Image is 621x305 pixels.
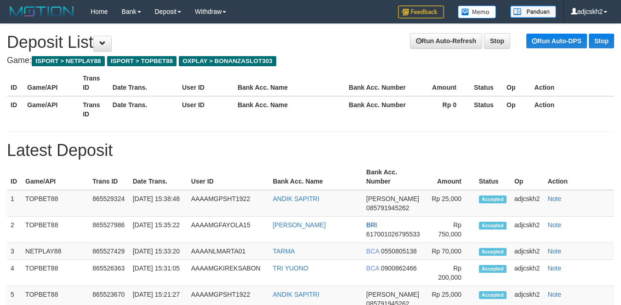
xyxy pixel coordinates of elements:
[7,243,22,260] td: 3
[547,291,561,298] a: Note
[188,243,269,260] td: AAAANLMARTA01
[345,70,415,96] th: Bank Acc. Number
[23,70,79,96] th: Game/API
[129,260,188,286] td: [DATE] 15:31:05
[89,190,129,217] td: 865529324
[32,56,105,66] span: ISPORT > NETPLAY88
[273,291,319,298] a: ANDIK SAPITRI
[179,56,276,66] span: OXPLAY > BONANZASLOT303
[511,260,544,286] td: adjcskh2
[273,195,319,202] a: ANDIK SAPITRI
[188,164,269,190] th: User ID
[531,96,614,122] th: Action
[398,6,444,18] img: Feedback.jpg
[234,70,345,96] th: Bank Acc. Name
[381,247,417,255] span: 0550805138
[7,5,77,18] img: MOTION_logo.png
[79,96,109,122] th: Trans ID
[366,247,379,255] span: BCA
[22,260,89,286] td: TOPBET88
[484,33,510,49] a: Stop
[22,217,89,243] td: TOPBET88
[425,190,475,217] td: Rp 25,000
[415,96,470,122] th: Rp 0
[544,164,614,190] th: Action
[234,96,345,122] th: Bank Acc. Name
[470,70,503,96] th: Status
[410,33,482,49] a: Run Auto-Refresh
[178,96,234,122] th: User ID
[479,222,507,230] span: Accepted
[511,243,544,260] td: adjcskh2
[425,217,475,243] td: Rp 750,000
[479,265,507,273] span: Accepted
[109,96,178,122] th: Date Trans.
[7,190,22,217] td: 1
[107,56,177,66] span: ISPORT > TOPBET88
[366,291,419,298] span: [PERSON_NAME]
[273,247,295,255] a: TARMA
[273,265,308,272] a: TRI YUONO
[526,34,587,48] a: Run Auto-DPS
[129,190,188,217] td: [DATE] 15:38:48
[511,164,544,190] th: Op
[366,221,377,229] span: BRI
[188,217,269,243] td: AAAAMGFAYOLA15
[129,243,188,260] td: [DATE] 15:33:20
[415,70,470,96] th: Amount
[425,243,475,260] td: Rp 70,000
[366,204,409,212] span: 085791945262
[475,164,511,190] th: Status
[273,221,325,229] a: [PERSON_NAME]
[511,190,544,217] td: adjcskh2
[366,230,420,238] span: 617001026795533
[79,70,109,96] th: Trans ID
[129,217,188,243] td: [DATE] 15:35:22
[547,247,561,255] a: Note
[503,96,530,122] th: Op
[366,195,419,202] span: [PERSON_NAME]
[7,164,22,190] th: ID
[22,164,89,190] th: Game/API
[7,56,614,65] h4: Game:
[345,96,415,122] th: Bank Acc. Number
[89,217,129,243] td: 865527986
[531,70,614,96] th: Action
[178,70,234,96] th: User ID
[109,70,178,96] th: Date Trans.
[22,243,89,260] td: NETPLAY88
[381,265,417,272] span: 0900862466
[7,70,23,96] th: ID
[425,260,475,286] td: Rp 200,000
[589,34,614,48] a: Stop
[188,260,269,286] td: AAAAMGKIREKSABON
[89,260,129,286] td: 865526363
[363,164,425,190] th: Bank Acc. Number
[7,96,23,122] th: ID
[269,164,362,190] th: Bank Acc. Name
[89,243,129,260] td: 865527429
[479,196,507,203] span: Accepted
[547,265,561,272] a: Note
[547,195,561,202] a: Note
[7,260,22,286] td: 4
[188,190,269,217] td: AAAAMGPSHT1922
[22,190,89,217] td: TOPBET88
[129,164,188,190] th: Date Trans.
[7,33,614,52] h1: Deposit List
[458,6,496,18] img: Button%20Memo.svg
[366,265,379,272] span: BCA
[511,217,544,243] td: adjcskh2
[23,96,79,122] th: Game/API
[479,291,507,299] span: Accepted
[425,164,475,190] th: Amount
[503,70,530,96] th: Op
[89,164,129,190] th: Trans ID
[470,96,503,122] th: Status
[547,221,561,229] a: Note
[479,248,507,256] span: Accepted
[7,217,22,243] td: 2
[510,6,556,18] img: panduan.png
[7,141,614,160] h1: Latest Deposit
